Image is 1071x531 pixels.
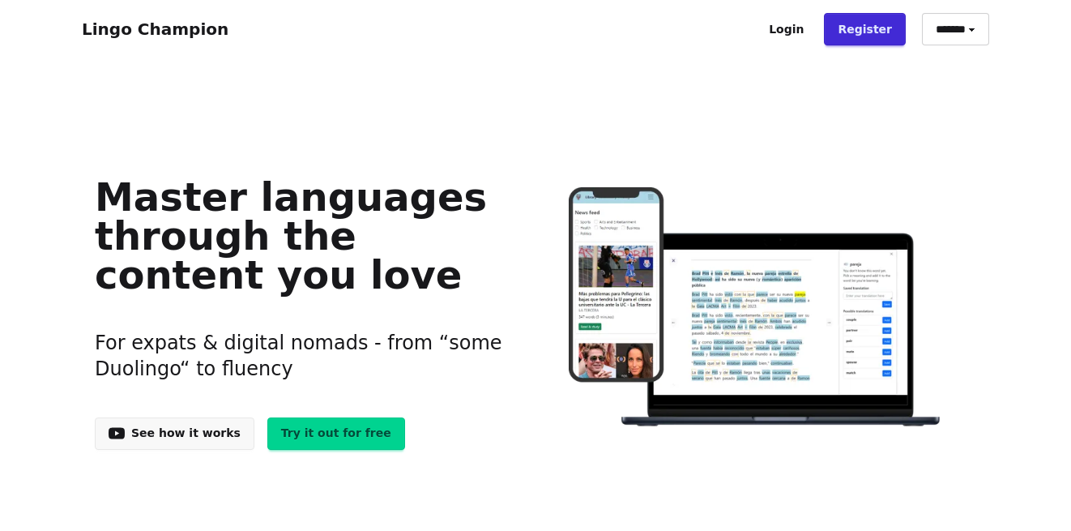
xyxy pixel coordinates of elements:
[755,13,817,45] a: Login
[95,178,510,294] h1: Master languages through the content you love
[824,13,906,45] a: Register
[82,19,228,39] a: Lingo Champion
[95,310,510,401] h3: For expats & digital nomads - from “some Duolingo“ to fluency
[267,418,405,450] a: Try it out for free
[536,187,976,430] img: Learn languages online
[95,418,254,450] a: See how it works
